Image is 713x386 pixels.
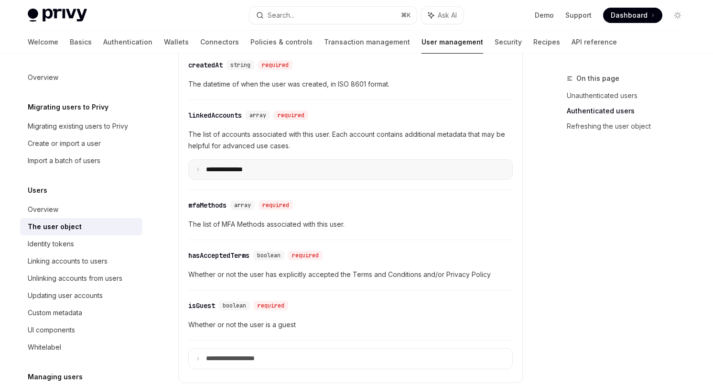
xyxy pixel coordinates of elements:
[28,324,75,336] div: UI components
[70,31,92,54] a: Basics
[250,31,313,54] a: Policies & controls
[28,273,122,284] div: Unlinking accounts from users
[188,319,513,331] span: Whether or not the user is a guest
[20,201,142,218] a: Overview
[495,31,522,54] a: Security
[670,8,685,23] button: Toggle dark mode
[28,255,108,267] div: Linking accounts to users
[20,218,142,235] a: The user object
[188,251,249,260] div: hasAcceptedTerms
[28,204,58,215] div: Overview
[28,138,101,149] div: Create or import a user
[258,60,292,70] div: required
[20,135,142,152] a: Create or import a user
[567,119,693,134] a: Refreshing the user object
[188,269,513,280] span: Whether or not the user has explicitly accepted the Terms and Conditions and/or Privacy Policy
[438,11,457,20] span: Ask AI
[234,201,251,209] span: array
[28,371,83,383] h5: Managing users
[28,9,87,22] img: light logo
[20,287,142,304] a: Updating user accounts
[576,73,619,84] span: On this page
[259,200,293,210] div: required
[28,185,47,196] h5: Users
[254,301,288,310] div: required
[535,11,554,20] a: Demo
[28,290,103,301] div: Updating user accounts
[567,88,693,103] a: Unauthenticated users
[188,60,223,70] div: createdAt
[572,31,617,54] a: API reference
[188,129,513,152] span: The list of accounts associated with this user. Each account contains additional metadata that ma...
[611,11,648,20] span: Dashboard
[103,31,152,54] a: Authentication
[20,270,142,287] a: Unlinking accounts from users
[533,31,560,54] a: Recipes
[28,31,58,54] a: Welcome
[20,69,142,86] a: Overview
[288,251,323,260] div: required
[188,301,215,310] div: isGuest
[603,8,662,23] a: Dashboard
[28,101,108,113] h5: Migrating users to Privy
[188,110,242,120] div: linkedAccounts
[223,302,246,309] span: boolean
[249,7,417,24] button: Search...⌘K
[20,253,142,270] a: Linking accounts to users
[28,238,74,250] div: Identity tokens
[324,31,410,54] a: Transaction management
[567,103,693,119] a: Authenticated users
[28,72,58,83] div: Overview
[28,121,128,132] div: Migrating existing users to Privy
[20,118,142,135] a: Migrating existing users to Privy
[20,235,142,253] a: Identity tokens
[200,31,239,54] a: Connectors
[20,304,142,321] a: Custom metadata
[249,111,266,119] span: array
[565,11,592,20] a: Support
[28,155,100,166] div: Import a batch of users
[28,342,61,353] div: Whitelabel
[188,78,513,90] span: The datetime of when the user was created, in ISO 8601 format.
[401,11,411,19] span: ⌘ K
[421,7,464,24] button: Ask AI
[421,31,483,54] a: User management
[20,321,142,339] a: UI components
[28,221,82,232] div: The user object
[28,307,82,319] div: Custom metadata
[188,219,513,230] span: The list of MFA Methods associated with this user.
[164,31,189,54] a: Wallets
[257,252,281,259] span: boolean
[20,339,142,356] a: Whitelabel
[268,10,294,21] div: Search...
[230,61,250,69] span: string
[274,110,308,120] div: required
[188,200,227,210] div: mfaMethods
[20,152,142,169] a: Import a batch of users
